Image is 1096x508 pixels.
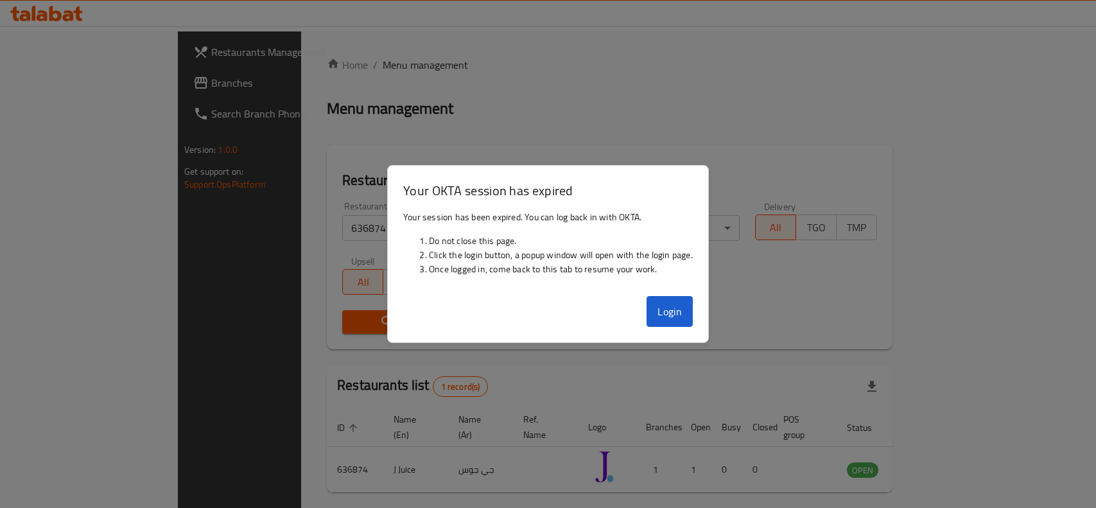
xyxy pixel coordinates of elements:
[429,262,693,276] li: Once logged in, come back to this tab to resume your work.
[403,181,693,200] h3: Your OKTA session has expired
[388,205,708,291] div: Your session has been expired. You can log back in with OKTA.
[429,234,693,248] li: Do not close this page.
[647,296,693,327] button: Login
[429,248,693,262] li: Click the login button, a popup window will open with the login page.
